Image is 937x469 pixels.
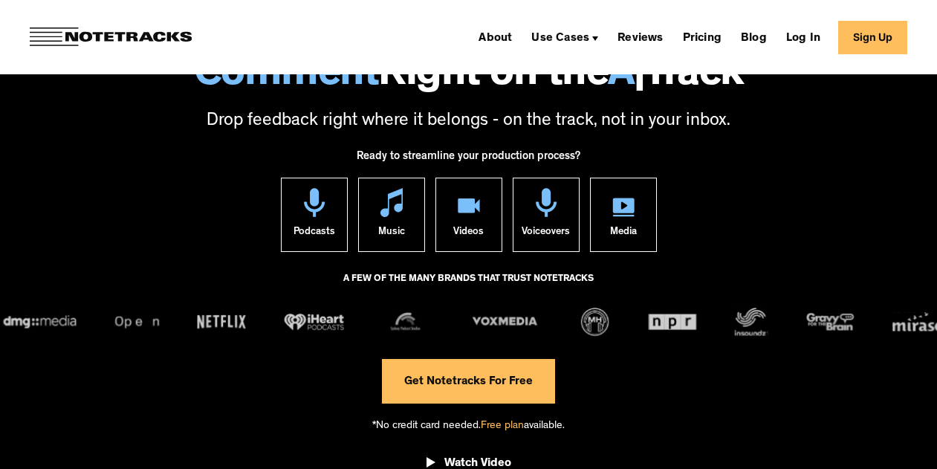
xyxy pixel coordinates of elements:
[780,25,826,49] a: Log In
[357,142,580,178] div: Ready to streamline your production process?
[435,178,502,252] a: Videos
[453,217,484,251] div: Videos
[281,178,348,252] a: Podcasts
[358,178,425,252] a: Music
[372,404,565,446] div: *No credit card needed. available.
[608,55,634,98] span: A
[838,21,907,54] a: Sign Up
[343,267,594,307] div: A FEW OF THE MANY BRANDS THAT TRUST NOTETRACKS
[522,217,570,251] div: Voiceovers
[473,25,518,49] a: About
[382,359,555,404] a: Get Notetracks For Free
[294,217,335,251] div: Podcasts
[481,421,524,432] span: Free plan
[610,217,637,251] div: Media
[15,109,922,135] p: Drop feedback right where it belongs - on the track, not in your inbox.
[590,178,657,252] a: Media
[634,55,645,98] span: |
[531,33,589,45] div: Use Cases
[612,25,669,49] a: Reviews
[735,25,773,49] a: Blog
[677,25,727,49] a: Pricing
[513,178,580,252] a: Voiceovers
[15,55,922,98] h1: Right on the Track
[378,217,405,251] div: Music
[194,55,379,98] span: Comment
[525,25,604,49] div: Use Cases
